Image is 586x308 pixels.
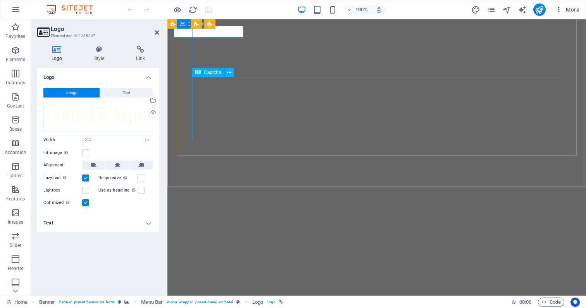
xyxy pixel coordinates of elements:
[502,5,512,14] button: navigator
[519,298,531,307] span: 00 00
[6,196,25,202] p: Features
[5,149,26,156] p: Accordion
[525,299,526,305] span: :
[533,3,546,16] button: publish
[541,298,561,307] span: Code
[8,219,24,225] p: Images
[6,56,26,63] p: Elements
[37,46,80,62] h4: Logo
[43,173,82,183] label: Lazyload
[188,5,197,14] button: reload
[535,5,544,14] i: Publish
[204,70,221,75] span: Captcha
[141,298,163,307] span: Click to select. Double-click to edit
[471,5,480,14] i: Design (Ctrl+Alt+Y)
[355,5,368,14] h6: 100%
[7,103,24,109] p: Content
[266,298,276,307] span: . logo
[518,5,527,14] button: text_generator
[172,5,182,14] button: Click here to leave preview mode and continue editing
[9,126,22,132] p: Boxes
[43,101,153,132] div: LumeDeAqua.png
[252,298,263,307] span: Click to select. Double-click to edit
[122,46,159,62] h4: Link
[51,26,159,33] h2: Logo
[123,88,130,98] span: Text
[43,198,82,207] label: Optimized
[43,186,82,195] label: Lightbox
[552,3,583,16] button: More
[471,5,481,14] button: design
[344,5,371,14] button: 100%
[511,298,532,307] h6: Session time
[555,6,579,14] span: More
[39,298,283,307] nav: breadcrumb
[43,138,82,142] label: Width
[6,298,28,307] a: Click to cancel selection. Double-click to open Pages
[570,298,580,307] button: Usercentrics
[118,300,121,304] i: This element is a customizable preset
[9,173,22,179] p: Tables
[279,300,283,304] i: This element is linked
[124,300,129,304] i: This element contains a background
[236,300,240,304] i: This element is a customizable preset
[538,298,564,307] button: Code
[80,46,122,62] h4: Style
[43,161,82,170] label: Alignment
[8,265,23,272] p: Header
[166,298,233,307] span: . menu-wrapper .preset-menu-v2-hotel
[6,80,25,86] p: Columns
[376,6,383,13] i: On resize automatically adjust zoom level to fit chosen device.
[100,88,153,98] button: Text
[487,5,496,14] i: Pages (Ctrl+Alt+S)
[5,33,25,39] p: Favorites
[58,298,115,307] span: . banner .preset-banner-v3-hotel
[43,88,100,98] button: Image
[37,214,159,232] h4: Text
[66,88,77,98] span: Image
[51,33,144,39] h3: Element #ed-901285847
[10,242,22,248] p: Slider
[518,5,527,14] i: AI Writer
[39,298,55,307] span: Click to select. Double-click to edit
[43,148,82,157] label: Fit image
[487,5,496,14] button: pages
[45,5,103,14] img: Editor Logo
[502,5,511,14] i: Navigator
[98,186,138,195] label: Use as headline
[98,173,137,183] label: Responsive
[37,68,159,82] h4: Logo
[188,5,197,14] i: Reload page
